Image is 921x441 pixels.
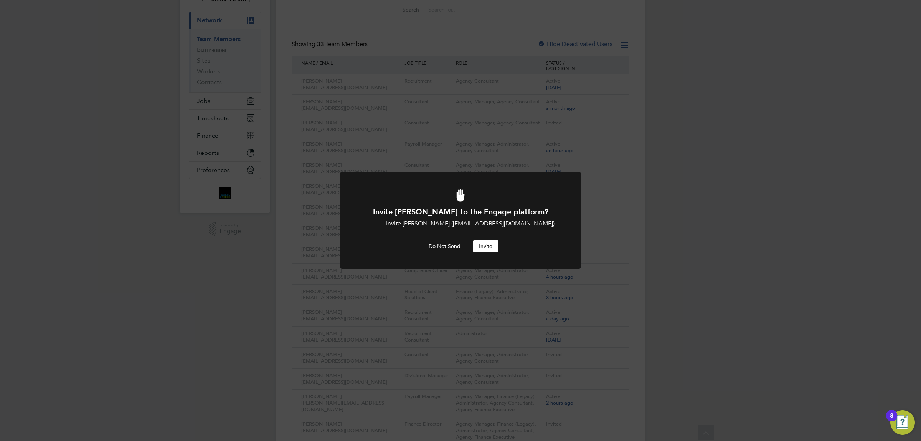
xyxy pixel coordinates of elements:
[890,416,893,426] div: 8
[890,410,915,435] button: Open Resource Center, 8 new notifications
[423,240,467,252] button: Do Not Send
[361,207,560,217] h1: Invite [PERSON_NAME] to the Engage platform?
[473,240,498,252] button: Invite
[382,220,560,228] p: Invite [PERSON_NAME] ([EMAIL_ADDRESS][DOMAIN_NAME]).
